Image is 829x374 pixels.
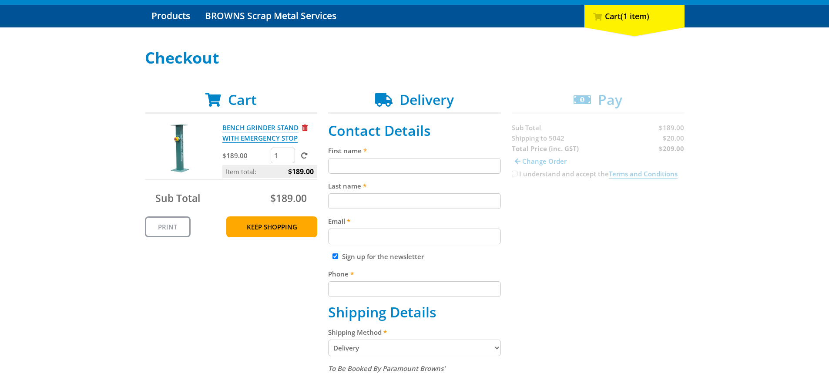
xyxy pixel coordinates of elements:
[270,191,307,205] span: $189.00
[584,5,685,27] div: Cart
[328,269,501,279] label: Phone
[328,340,501,356] select: Please select a shipping method.
[155,191,200,205] span: Sub Total
[228,90,257,109] span: Cart
[145,216,191,237] a: Print
[342,252,424,261] label: Sign up for the newsletter
[198,5,343,27] a: Go to the BROWNS Scrap Metal Services page
[328,229,501,244] input: Please enter your email address.
[328,181,501,191] label: Last name
[222,150,269,161] p: $189.00
[328,158,501,174] input: Please enter your first name.
[328,304,501,320] h2: Shipping Details
[328,145,501,156] label: First name
[222,165,317,178] p: Item total:
[621,11,649,21] span: (1 item)
[328,281,501,297] input: Please enter your telephone number.
[328,327,501,337] label: Shipping Method
[328,216,501,226] label: Email
[288,165,314,178] span: $189.00
[153,122,205,175] img: BENCH GRINDER STAND WITH EMERGENCY STOP
[328,193,501,209] input: Please enter your last name.
[302,123,308,132] a: Remove from cart
[145,5,197,27] a: Go to the Products page
[328,122,501,139] h2: Contact Details
[222,123,299,143] a: BENCH GRINDER STAND WITH EMERGENCY STOP
[399,90,454,109] span: Delivery
[145,49,685,67] h1: Checkout
[226,216,317,237] a: Keep Shopping
[328,364,445,373] em: To Be Booked By Paramount Browns'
